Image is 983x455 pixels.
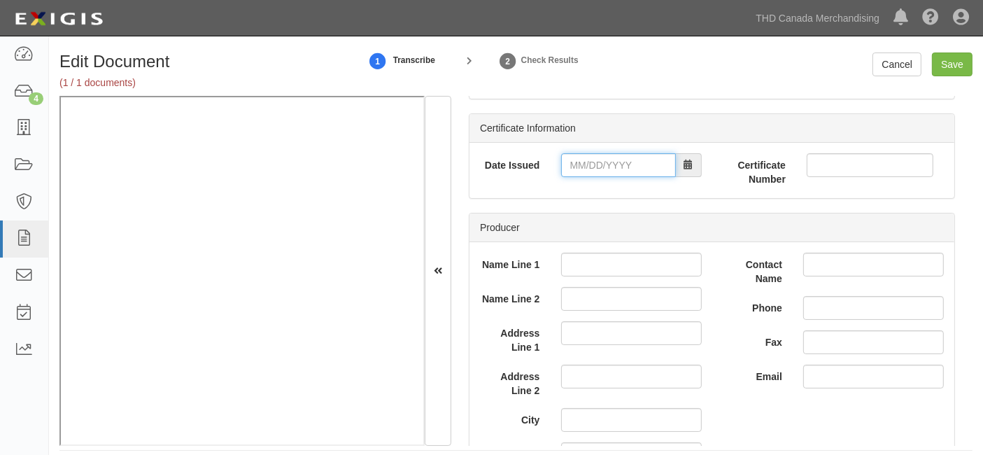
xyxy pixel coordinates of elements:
label: Fax [712,330,793,349]
label: Address Line 1 [469,321,551,354]
input: Save [932,52,973,76]
img: logo-5460c22ac91f19d4615b14bd174203de0afe785f0fc80cf4dbbc73dc1793850b.png [10,6,107,31]
div: Producer [469,213,954,242]
small: Check Results [521,55,579,65]
a: Cancel [872,52,921,76]
a: Check Results [497,45,518,76]
small: Transcribe [393,55,435,65]
h1: Edit Document [59,52,350,71]
div: Certificate Information [469,114,954,143]
strong: 2 [497,53,518,70]
strong: 1 [367,53,388,70]
label: Certificate Number [723,153,797,186]
h5: (1 / 1 documents) [59,78,350,88]
label: Email [712,365,793,384]
label: Phone [712,296,793,315]
a: 1 [367,45,388,76]
label: City [469,408,551,427]
label: Name Line 2 [469,287,551,306]
input: MM/DD/YYYY [561,153,676,177]
label: Contact Name [712,253,793,286]
i: Help Center - Complianz [922,10,939,27]
label: Address Line 2 [469,365,551,398]
label: Name Line 1 [469,253,551,272]
div: 4 [29,92,43,105]
label: Date Issued [469,153,551,172]
a: THD Canada Merchandising [749,4,886,32]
